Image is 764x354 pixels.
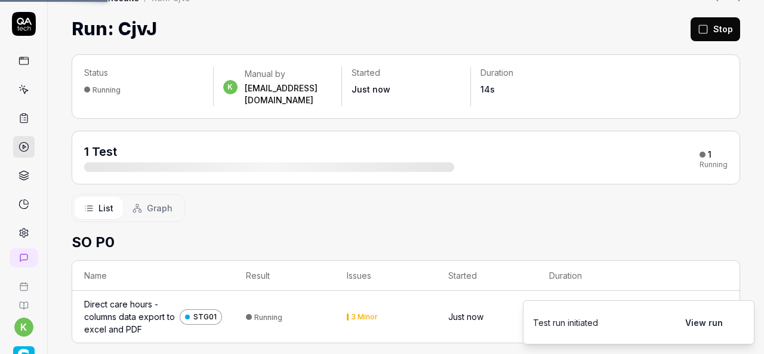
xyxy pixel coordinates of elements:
th: Duration [537,261,638,291]
button: Stop [691,17,740,41]
time: Just now [448,312,483,322]
a: Book a call with us [5,272,42,291]
button: k [14,318,33,337]
th: Result [234,261,335,291]
a: STG01 [180,309,222,325]
th: Issues [335,261,436,291]
span: List [98,202,113,214]
div: 1 [708,149,711,160]
a: Direct care hours - columns data export to excel and PDF [84,298,175,335]
th: Started [436,261,537,291]
div: Running [254,313,282,322]
p: Status [84,67,204,79]
div: [EMAIL_ADDRESS][DOMAIN_NAME] [245,82,332,106]
a: New conversation [10,248,38,267]
span: STG01 [193,312,217,322]
p: Duration [480,67,590,79]
h1: Run: CjvJ [72,16,157,42]
div: Running [700,161,728,168]
p: Started [352,67,461,79]
time: 14s [480,84,495,94]
div: Test run initiated [533,316,598,329]
div: Running [93,85,121,94]
h2: SO P0 [72,232,740,253]
div: 3 Minor [351,313,378,321]
time: Just now [352,84,390,94]
button: Graph [123,197,182,219]
a: Documentation [5,291,42,310]
div: Manual by [245,68,332,80]
span: Graph [147,202,172,214]
span: 1 Test [84,144,117,159]
button: View run [678,310,730,334]
button: List [75,197,123,219]
span: k [223,80,238,94]
th: Name [72,261,234,291]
